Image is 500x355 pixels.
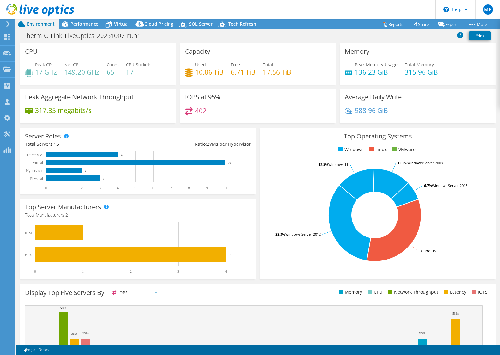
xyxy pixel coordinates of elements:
span: Peak CPU [35,62,55,68]
tspan: Windows Server 2016 [432,183,467,188]
text: 4 [117,186,119,190]
h3: Top Operating Systems [265,133,491,140]
text: HPE [25,253,32,257]
tspan: 33.3% [420,248,429,253]
h4: 17 [126,69,151,76]
h4: 136.23 GiB [355,69,398,76]
h4: Total Manufacturers: [25,211,251,218]
text: 53% [452,311,459,315]
li: Memory [337,289,362,296]
li: CPU [366,289,382,296]
li: Linux [368,146,387,153]
a: Share [408,19,434,29]
a: Reports [378,19,408,29]
h3: Average Daily Write [345,94,402,101]
text: 4 [225,269,227,274]
a: Print [469,31,491,40]
h4: 10.86 TiB [195,69,224,76]
span: Environment [27,21,55,27]
li: IOPS [470,289,488,296]
span: Net CPU [64,62,82,68]
h4: 315.96 GiB [405,69,438,76]
tspan: 13.3% [398,161,407,165]
text: 11 [241,186,245,190]
text: 3 [177,269,179,274]
span: Total Memory [405,62,434,68]
li: Windows [337,146,364,153]
h3: Peak Aggregate Network Throughput [25,94,133,101]
text: 10 [228,161,231,164]
text: 36% [419,331,425,335]
h4: 402 [195,107,207,114]
li: VMware [391,146,416,153]
text: 2 [85,169,86,172]
text: 58% [60,306,66,310]
tspan: 33.3% [275,232,285,236]
a: More [463,19,492,29]
text: 5 [134,186,136,190]
tspan: Windows 11 [328,162,348,167]
text: 6 [152,186,154,190]
h3: CPU [25,48,38,55]
text: 3 [103,177,104,180]
h4: 65 [107,69,119,76]
li: Latency [442,289,466,296]
span: Free [231,62,240,68]
li: Network Throughput [386,289,438,296]
h4: 149.20 GHz [64,69,99,76]
span: Cloud Pricing [145,21,173,27]
span: Tech Refresh [228,21,256,27]
span: Peak Memory Usage [355,62,398,68]
h4: 317.35 megabits/s [35,107,91,114]
span: 15 [54,141,59,147]
text: IBM [25,231,32,235]
text: 1 [63,186,65,190]
a: Project Notes [17,346,53,354]
text: 2 [81,186,83,190]
a: Export [434,19,463,29]
span: Used [195,62,206,68]
h3: Memory [345,48,369,55]
tspan: 13.3% [318,162,328,167]
span: MK [483,4,493,15]
tspan: Windows Server 2012 [285,232,321,236]
text: 2 [130,269,132,274]
text: 36% [82,331,89,335]
text: Guest VM [27,153,43,157]
span: Performance [71,21,98,27]
h3: Server Roles [25,133,61,140]
span: 2 [65,212,68,218]
text: 36% [71,332,77,335]
text: 4 [230,253,231,256]
h3: Capacity [185,48,210,55]
div: Ratio: VMs per Hypervisor [138,141,251,148]
tspan: Windows Server 2008 [407,161,443,165]
tspan: SUSE [429,248,438,253]
text: 3 [99,186,101,190]
span: Virtual [114,21,129,27]
tspan: 6.7% [424,183,432,188]
text: 1 [82,269,84,274]
text: Physical [30,176,43,181]
span: Total [263,62,273,68]
h4: 17 GHz [35,69,57,76]
div: Total Servers: [25,141,138,148]
h3: IOPS at 95% [185,94,220,101]
text: Virtual [33,161,43,165]
h3: Top Server Manufacturers [25,204,101,211]
span: SQL Server [189,21,213,27]
span: 2 [207,141,209,147]
svg: \n [443,7,449,12]
h1: Therm-O-Link_LiveOptics_20251007_run1 [21,32,151,39]
text: 8 [188,186,190,190]
text: 10 [223,186,227,190]
text: 9 [206,186,208,190]
span: CPU Sockets [126,62,151,68]
text: 0 [34,269,36,274]
h4: 988.96 GiB [355,107,388,114]
h4: 17.56 TiB [263,69,291,76]
text: 1 [86,231,88,235]
span: IOPS [110,289,160,297]
span: Cores [107,62,119,68]
text: 4 [121,153,123,156]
